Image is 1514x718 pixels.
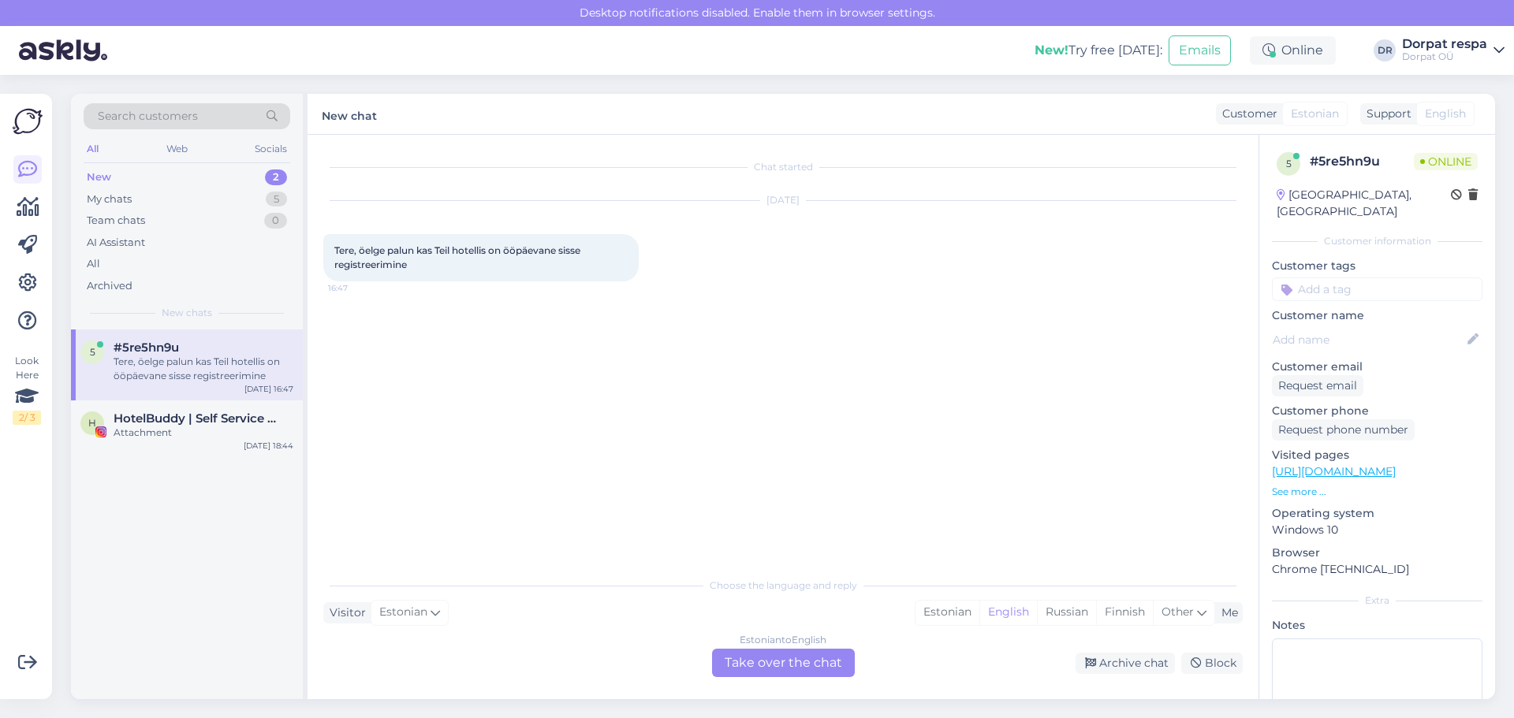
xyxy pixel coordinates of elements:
[13,411,41,425] div: 2 / 3
[162,306,212,320] span: New chats
[1272,545,1482,561] p: Browser
[1402,38,1487,50] div: Dorpat respa
[1402,50,1487,63] div: Dorpat OÜ
[98,108,198,125] span: Search customers
[979,601,1037,624] div: English
[264,213,287,229] div: 0
[1310,152,1414,171] div: # 5re5hn9u
[88,417,96,429] span: H
[1169,35,1231,65] button: Emails
[1272,307,1482,324] p: Customer name
[1272,375,1363,396] div: Request email
[1402,38,1505,63] a: Dorpat respaDorpat OÜ
[114,340,179,355] span: #5re5hn9u
[1272,277,1482,301] input: Add a tag
[1360,106,1411,122] div: Support
[1374,39,1396,61] div: DR
[322,103,377,125] label: New chat
[163,139,191,159] div: Web
[323,605,366,621] div: Visitor
[1272,617,1482,634] p: Notes
[1162,605,1194,619] span: Other
[1037,601,1096,624] div: Russian
[252,139,290,159] div: Socials
[265,169,287,185] div: 2
[712,649,855,677] div: Take over the chat
[1096,601,1153,624] div: Finnish
[114,426,293,440] div: Attachment
[323,160,1243,174] div: Chat started
[1272,403,1482,419] p: Customer phone
[87,256,100,272] div: All
[1272,258,1482,274] p: Customer tags
[87,278,132,294] div: Archived
[244,440,293,452] div: [DATE] 18:44
[87,235,145,251] div: AI Assistant
[740,633,826,647] div: Estonian to English
[266,192,287,207] div: 5
[1035,41,1162,60] div: Try free [DATE]:
[1216,106,1277,122] div: Customer
[1286,158,1292,169] span: 5
[1272,464,1396,478] a: [URL][DOMAIN_NAME]
[1272,522,1482,538] p: Windows 10
[1272,593,1482,608] div: Extra
[1273,331,1464,348] input: Add name
[84,139,102,159] div: All
[1272,485,1482,499] p: See more ...
[1250,36,1336,65] div: Online
[1414,153,1478,170] span: Online
[915,601,979,624] div: Estonian
[87,169,111,185] div: New
[244,383,293,395] div: [DATE] 16:47
[1277,187,1451,220] div: [GEOGRAPHIC_DATA], [GEOGRAPHIC_DATA]
[1035,43,1068,58] b: New!
[1272,447,1482,463] p: Visited pages
[1215,605,1238,621] div: Me
[1291,106,1339,122] span: Estonian
[1272,359,1482,375] p: Customer email
[1076,653,1175,674] div: Archive chat
[1272,561,1482,578] p: Chrome [TECHNICAL_ID]
[334,244,583,270] span: Tere, öelge palun kas Teil hotellis on ööpäevane sisse registreerimine
[1181,653,1243,674] div: Block
[114,355,293,383] div: Tere, öelge palun kas Teil hotellis on ööpäevane sisse registreerimine
[323,578,1243,593] div: Choose the language and reply
[87,192,132,207] div: My chats
[1272,419,1415,441] div: Request phone number
[1272,234,1482,248] div: Customer information
[323,193,1243,207] div: [DATE]
[13,106,43,136] img: Askly Logo
[1425,106,1466,122] span: English
[90,346,95,358] span: 5
[13,354,41,425] div: Look Here
[379,604,427,621] span: Estonian
[114,411,278,426] span: HotelBuddy | Self Service App for Hotel Guests
[328,282,387,294] span: 16:47
[1272,505,1482,522] p: Operating system
[87,213,145,229] div: Team chats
